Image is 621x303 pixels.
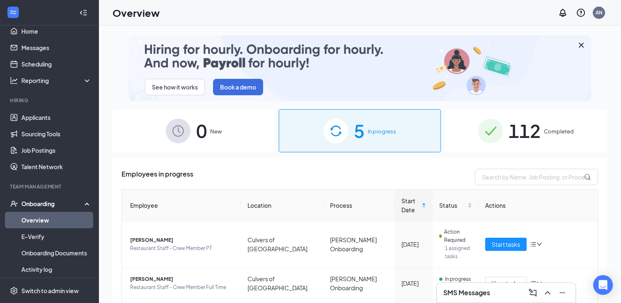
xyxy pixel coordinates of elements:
svg: Analysis [10,76,18,85]
a: Applicants [21,109,92,126]
button: See how it works [145,79,205,95]
svg: ChevronUp [543,288,552,298]
span: Completed [544,127,574,135]
svg: Minimize [557,288,567,298]
span: Employees in progress [121,169,193,185]
td: [PERSON_NAME] Onboarding [323,221,395,268]
th: Location [241,190,323,221]
th: Status [433,190,479,221]
svg: Notifications [558,8,568,18]
th: Process [323,190,395,221]
svg: QuestionInfo [576,8,586,18]
span: In progress [445,275,471,283]
div: [DATE] [401,279,426,288]
div: Reporting [21,76,92,85]
th: Employee [122,190,241,221]
a: Activity log [21,261,92,278]
div: Team Management [10,183,90,190]
span: Status [439,201,466,210]
div: Open Intercom Messenger [593,275,613,295]
span: 1 assigned tasks [445,244,472,261]
div: [DATE] [401,240,426,249]
div: Onboarding [21,200,85,208]
button: Minimize [556,286,569,299]
span: down [536,280,542,286]
svg: Settings [10,287,18,295]
div: Switch to admin view [21,287,79,295]
svg: Collapse [79,9,87,17]
span: 5 [354,117,364,145]
button: View tasks [485,277,527,290]
span: View tasks [492,279,520,288]
span: 0 [196,117,207,145]
span: bars [530,280,536,287]
a: Talent Network [21,158,92,175]
button: Start tasks [485,238,527,251]
span: Start tasks [492,240,520,249]
span: Restaurant Staff - Crew Member Full Time [130,283,234,292]
span: [PERSON_NAME] [130,236,234,244]
button: ComposeMessage [526,286,539,299]
a: Home [21,23,92,39]
a: Onboarding Documents [21,245,92,261]
h3: SMS Messages [443,288,490,297]
div: AN [596,9,603,16]
a: Job Postings [21,142,92,158]
svg: WorkstreamLogo [9,8,17,16]
td: Culvers of [GEOGRAPHIC_DATA] [241,268,323,299]
td: [PERSON_NAME] Onboarding [323,268,395,299]
td: Culvers of [GEOGRAPHIC_DATA] [241,221,323,268]
svg: Cross [576,40,586,50]
a: E-Verify [21,228,92,245]
span: Start Date [401,196,420,214]
span: New [210,127,222,135]
svg: ComposeMessage [528,288,538,298]
span: Restaurant Staff - Crew Member PT [130,244,234,252]
span: 112 [509,117,541,145]
th: Actions [479,190,598,221]
span: Action Required [444,228,472,244]
div: Hiring [10,97,90,104]
span: down [536,241,542,247]
span: bars [530,241,536,248]
button: Book a demo [213,79,263,95]
a: Scheduling [21,56,92,72]
h1: Overview [112,6,160,20]
input: Search by Name, Job Posting, or Process [475,169,598,185]
a: Overview [21,212,92,228]
a: Sourcing Tools [21,126,92,142]
span: [PERSON_NAME] [130,275,234,283]
button: ChevronUp [541,286,554,299]
span: In progress [368,127,396,135]
svg: UserCheck [10,200,18,208]
img: payroll-small.gif [128,35,591,101]
a: Messages [21,39,92,56]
